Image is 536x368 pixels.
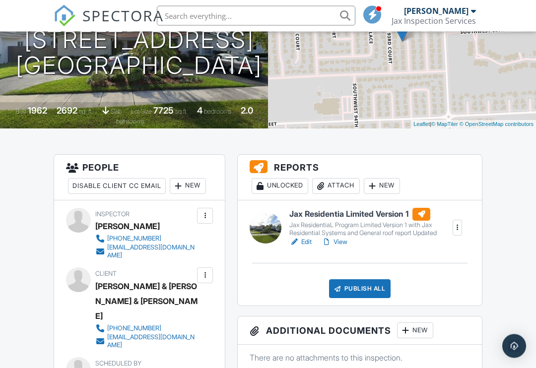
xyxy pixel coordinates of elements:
[68,179,166,194] div: Disable Client CC Email
[392,16,476,26] div: Jax Inspection Services
[116,118,144,125] span: bathrooms
[502,334,526,358] div: Open Intercom Messenger
[329,280,391,299] div: Publish All
[431,122,458,127] a: © MapTiler
[131,108,152,116] span: Lot Size
[95,360,141,368] span: Scheduled By
[170,179,206,194] div: New
[95,219,160,234] div: [PERSON_NAME]
[157,6,355,26] input: Search everything...
[79,108,93,116] span: sq. ft.
[364,179,400,194] div: New
[238,317,482,345] h3: Additional Documents
[107,325,161,333] div: [PHONE_NUMBER]
[107,244,195,260] div: [EMAIL_ADDRESS][DOMAIN_NAME]
[411,121,536,129] div: |
[54,13,164,34] a: SPECTORA
[16,27,262,80] h1: [STREET_ADDRESS] [GEOGRAPHIC_DATA]
[57,106,77,116] div: 2692
[95,211,130,218] span: Inspector
[397,323,433,339] div: New
[241,106,253,116] div: 2.0
[238,155,482,201] h3: Reports
[107,334,195,350] div: [EMAIL_ADDRESS][DOMAIN_NAME]
[175,108,188,116] span: sq.ft.
[107,235,161,243] div: [PHONE_NUMBER]
[250,353,470,364] p: There are no attachments to this inspection.
[28,106,47,116] div: 1962
[322,238,347,247] a: View
[95,270,117,278] span: Client
[95,279,202,324] div: [PERSON_NAME] & [PERSON_NAME] & [PERSON_NAME]
[289,222,452,238] div: Jax ResidentiaL Program Limited Version 1 with Jax Residential Systems and General roof report Up...
[404,6,469,16] div: [PERSON_NAME]
[111,108,122,116] span: slab
[204,108,231,116] span: bedrooms
[54,5,75,27] img: The Best Home Inspection Software - Spectora
[95,334,195,350] a: [EMAIL_ADDRESS][DOMAIN_NAME]
[413,122,430,127] a: Leaflet
[153,106,174,116] div: 7725
[289,208,452,221] h6: Jax Residentia Limited Version 1
[95,244,195,260] a: [EMAIL_ADDRESS][DOMAIN_NAME]
[15,108,26,116] span: Built
[460,122,534,127] a: © OpenStreetMap contributors
[197,106,202,116] div: 4
[289,208,452,238] a: Jax Residentia Limited Version 1 Jax ResidentiaL Program Limited Version 1 with Jax Residential S...
[54,155,225,201] h3: People
[312,179,360,194] div: Attach
[289,238,312,247] a: Edit
[252,179,308,194] div: Unlocked
[82,5,164,26] span: SPECTORA
[95,234,195,244] a: [PHONE_NUMBER]
[95,324,195,334] a: [PHONE_NUMBER]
